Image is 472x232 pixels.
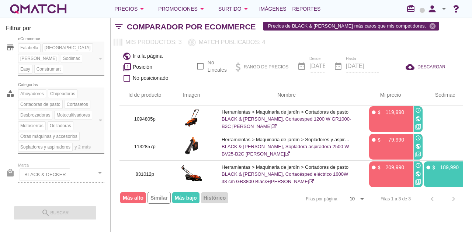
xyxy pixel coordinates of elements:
[122,63,131,72] i: filter_1
[120,192,146,203] span: Más alto
[18,90,46,97] span: Ahoyadores
[222,116,351,129] a: BLACK & [PERSON_NAME], Cortacesped 1200 W GR1000-B2C [PERSON_NAME]
[415,179,421,185] i: filter_2
[119,85,170,106] th: Id de producto: Not sorted.
[170,85,213,106] th: Imagen: Not sorted.
[358,194,367,203] i: arrow_drop_down
[122,52,131,61] i: public
[406,4,418,13] i: redeem
[415,116,421,122] i: public
[222,171,348,184] a: BLACK & [PERSON_NAME], Cortacésped eléctrico 1600W 38 cm GR3800 Black+[PERSON_NAME]
[172,192,199,203] span: Más bajo
[6,24,104,36] h3: Filtrar por
[18,101,62,108] span: Cortadoras de pasto
[35,66,63,72] span: Construmart
[158,4,206,13] div: Promociones
[415,151,421,157] i: filter_2
[6,43,15,52] i: store
[138,4,146,13] i: arrow_drop_down
[18,112,52,118] span: Desbrozadoras
[371,137,376,143] i: fiber_manual_record
[400,60,451,74] button: DESCARGAR
[128,115,162,123] p: 1094805p
[133,74,169,82] span: No posicionado
[122,74,131,83] i: check_box_outline_blank
[415,171,421,177] i: public
[208,59,227,74] label: No Lineales
[147,192,171,204] span: Similar
[152,1,212,16] button: Promociones
[18,66,32,72] span: Easy
[222,144,349,157] a: BLACK & [PERSON_NAME], Sopladora aspiradora 2500 W BV25-B2C [PERSON_NAME]
[133,52,163,60] span: Ir a la página
[201,192,229,203] span: Histórico
[415,85,469,106] th: Sodimac: Not sorted. Activate to sort ascending.
[48,90,77,97] span: Chipeadoras
[74,143,91,151] span: y 2 más
[65,101,90,108] span: Cortasetos
[9,1,68,16] a: white-qmatch-logo
[417,64,445,70] span: DESCARGAR
[406,63,417,71] i: cloud_download
[133,63,152,71] span: Posición
[18,133,79,140] span: Otras máquinas y accesorios
[437,164,459,171] p: 189,990
[376,110,382,115] i: attach_money
[431,165,437,170] i: attach_money
[415,163,421,168] i: access_time
[179,164,204,182] img: 831012p_15.jpg
[360,85,415,106] th: Mi precio: Not sorted. Activate to sort ascending.
[425,4,440,14] i: person
[382,108,404,116] p: 119,990
[382,136,404,143] p: 79,990
[232,188,367,210] div: Filas por página
[429,22,436,30] i: cancel
[264,20,438,32] span: Precios de BLACK & [PERSON_NAME] más caros que mis competidores.
[222,108,351,116] p: Herramientas > Maquinaria de jardín > Cortadoras de pasto
[376,137,382,143] i: attach_money
[127,21,256,33] h2: Comparador por eCommerce
[218,4,250,13] div: Surtido
[198,4,206,13] i: arrow_drop_down
[292,4,321,13] span: Reportes
[350,196,355,202] div: 10
[18,55,59,62] span: [PERSON_NAME]
[415,107,421,113] i: access_time
[426,165,431,170] i: fiber_manual_record
[415,135,421,141] i: access_time
[415,143,421,149] i: public
[242,4,250,13] i: arrow_drop_down
[256,1,289,16] a: Imágenes
[108,1,152,16] button: Precios
[114,4,146,13] div: Precios
[61,55,82,62] span: Sodimac
[259,4,287,13] span: Imágenes
[43,44,93,51] span: [GEOGRAPHIC_DATA]
[289,1,324,16] a: Reportes
[376,165,382,170] i: attach_money
[213,85,360,106] th: Nombre: Not sorted.
[180,136,203,155] img: 1132857p_15.jpg
[6,89,15,98] i: category
[382,164,404,171] p: 209,990
[18,122,45,129] span: Motosierras
[18,44,40,51] span: Falabella
[222,164,351,171] p: Herramientas > Maquinaria de jardín > Cortadoras de pasto
[180,109,203,127] img: 1094805p_15.jpg
[212,1,256,16] button: Surtido
[48,122,73,129] span: Orilladoras
[381,196,411,202] div: Filas 1 a 3 de 3
[222,136,351,143] p: Herramientas > Maquinaria de jardín > Sopladores y aspiradores
[371,165,376,170] i: fiber_manual_record
[371,110,376,115] i: fiber_manual_record
[128,143,162,150] p: 1132857p
[440,4,448,13] i: arrow_drop_down
[415,124,421,130] i: filter_3
[128,171,162,178] p: 831012p
[18,144,72,150] span: Sopladores y aspiradores
[55,112,92,118] span: Motocultivadores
